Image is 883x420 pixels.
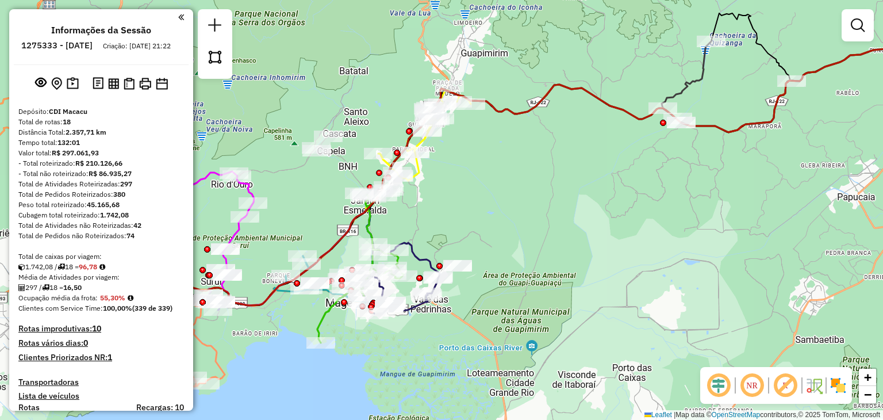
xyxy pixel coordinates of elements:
div: Atividade não roteirizada - ANTONIO RODRIGUES DA [314,131,343,142]
div: Atividade não roteirizada - MARCIO ROBERTO MARTI [193,295,222,306]
div: Atividade não roteirizada - MINI MERCADO DANIEL [345,188,374,199]
div: Atividade não roteirizada - LA ESTRADA [663,113,692,124]
strong: CDI Macacu [49,107,87,116]
span: Ocultar deslocamento [705,372,732,399]
i: Total de rotas [57,264,65,270]
button: Visualizar relatório de Roteirização [106,75,121,91]
a: Zoom out [859,386,876,403]
strong: 42 [133,221,141,230]
div: Atividade não roteirizada - DRIVE BEER PETISCOA [203,295,232,306]
div: Map data © contributors,© 2025 TomTom, Microsoft [642,410,883,420]
div: Peso total roteirizado: [18,200,184,210]
strong: R$ 210.126,66 [75,159,122,167]
div: Atividade não roteirizada - RITA DE CASSIA DA SI [213,269,242,281]
strong: 380 [113,190,125,198]
div: - Total roteirizado: [18,158,184,169]
div: Média de Atividades por viagem: [18,272,184,282]
div: Atividade não roteirizada - JOAQUIM JUNQUEIRA [302,142,331,154]
strong: 10 [92,323,101,334]
div: Criação: [DATE] 21:22 [98,41,175,51]
strong: 18 [63,117,71,126]
button: Imprimir Rotas [137,75,153,92]
h4: Clientes Priorizados NR: [18,353,184,362]
h4: Lista de veículos [18,391,184,401]
div: Atividade não roteirizada - ISAIAS FRANCO DE CAR [206,264,235,276]
div: Atividade não roteirizada - PEDRO HENRIQUE PEREIRA ROCHA PEREIRA [348,296,377,308]
span: Exibir rótulo [771,372,799,399]
strong: 100,00% [103,304,132,312]
strong: 0 [83,338,88,348]
div: Atividade não roteirizada - CLAUDIA [443,260,472,272]
a: Rotas [18,403,40,413]
div: Total de caixas por viagem: [18,251,184,262]
h6: 1275333 - [DATE] [21,40,93,51]
div: Atividade não roteirizada - VALDAIR CORREA DE SO [344,266,373,278]
span: | [674,411,675,419]
div: Total de rotas: [18,117,184,127]
strong: 96,78 [79,262,97,271]
img: Fluxo de ruas [805,376,823,395]
a: Leaflet [644,411,672,419]
a: OpenStreetMap [712,411,761,419]
strong: 1.742,08 [100,211,129,219]
a: Nova sessão e pesquisa [204,14,226,40]
button: Visualizar Romaneio [121,75,137,92]
strong: 2.357,71 km [66,128,106,136]
div: Atividade não roteirizada - MARIA MARGARIDA GALI [220,167,248,179]
div: Atividade não roteirizada - Renan Do Nascimento [302,145,331,156]
div: Atividade não roteirizada - SOLANGE SEBASTIAO MA [239,197,267,209]
i: Total de Atividades [18,284,25,291]
div: Atividade não roteirizada - GELO FIGUEIRA [354,271,383,282]
em: Média calculada utilizando a maior ocupação (%Peso ou %Cubagem) de cada rota da sessão. Rotas cro... [128,295,133,301]
div: Total de Pedidos não Roteirizados: [18,231,184,241]
div: Atividade não roteirizada - LEANDRO SANTOS ALVES [345,274,374,286]
button: Painel de Sugestão [64,75,81,93]
h4: Transportadoras [18,377,184,387]
div: - Total não roteirizado: [18,169,184,179]
div: Atividade não roteirizada - ROGERIO ARAUJO DA SI [375,301,404,312]
div: Atividade não roteirizada - MARCELINO JOSE DA CO [777,75,806,87]
h4: Recargas: 10 [136,403,184,413]
div: Total de Atividades não Roteirizadas: [18,220,184,231]
span: + [864,370,872,384]
button: Logs desbloquear sessão [90,75,106,93]
div: Total de Pedidos Roteirizados: [18,189,184,200]
span: Ocupação média da frota: [18,293,98,302]
div: Atividade não roteirizada - BAR 1 OPcaO [667,117,696,128]
i: Meta Caixas/viagem: 217,20 Diferença: -120,42 [99,264,105,270]
strong: (339 de 339) [132,304,172,312]
strong: 132:01 [57,138,80,147]
h4: Informações da Sessão [51,25,151,36]
div: Atividade não roteirizada - RECANTO SINGRASS BAR [222,170,251,182]
div: Atividade não roteirizada - GENECI JOSE DE OLIVE [211,243,240,255]
h4: Rotas improdutivas: [18,324,184,334]
h4: Rotas vários dias: [18,338,184,348]
div: Atividade não roteirizada - CARLOS JOSE DA SILVA [206,296,235,308]
button: Disponibilidade de veículos [153,75,170,92]
strong: 297 [120,180,132,188]
div: Total de Atividades Roteirizadas: [18,179,184,189]
div: Atividade não roteirizada - ANTONIO MAURICIO DA [435,81,464,92]
button: Centralizar mapa no depósito ou ponto de apoio [49,75,64,93]
div: Valor total: [18,148,184,158]
div: Atividade não roteirizada - JL BEBIDAS [377,297,406,308]
strong: R$ 297.061,93 [52,148,99,157]
button: Exibir sessão original [33,74,49,93]
div: 1.742,08 / 18 = [18,262,184,272]
strong: 16,50 [63,283,82,292]
div: Cubagem total roteirizado: [18,210,184,220]
a: Exibir filtros [846,14,869,37]
div: Depósito: [18,106,184,117]
span: − [864,387,872,402]
strong: R$ 86.935,27 [89,169,132,178]
i: Total de rotas [42,284,49,291]
div: Atividade não roteirizada - DAVID CORREA [195,296,224,308]
div: Atividade não roteirizada - ADRIANA DA SILVA E S [301,277,329,289]
div: Distância Total: [18,127,184,138]
strong: 1 [108,352,112,362]
div: 297 / 18 = [18,282,184,293]
div: Atividade não roteirizada - JOSE FRANCISCO DO SANTOS [378,262,407,273]
div: Atividade não roteirizada - LATICINIOS TICO E TE [194,289,223,301]
img: Exibir/Ocultar setores [829,376,847,395]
